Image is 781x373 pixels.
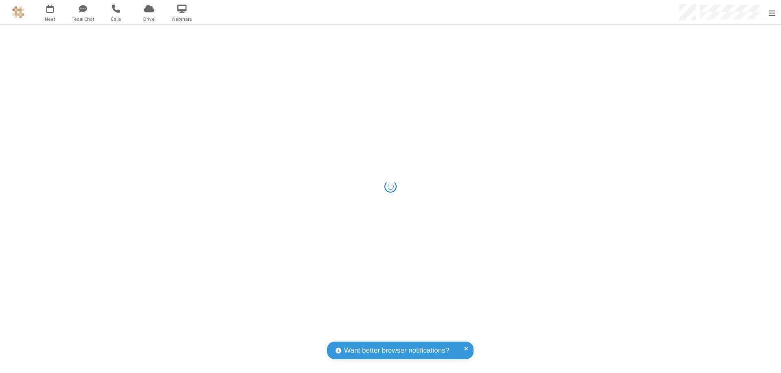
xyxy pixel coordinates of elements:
[167,15,197,23] span: Webinars
[12,6,24,18] img: QA Selenium DO NOT DELETE OR CHANGE
[35,15,65,23] span: Meet
[68,15,98,23] span: Team Chat
[344,345,449,356] span: Want better browser notifications?
[101,15,131,23] span: Calls
[134,15,164,23] span: Drive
